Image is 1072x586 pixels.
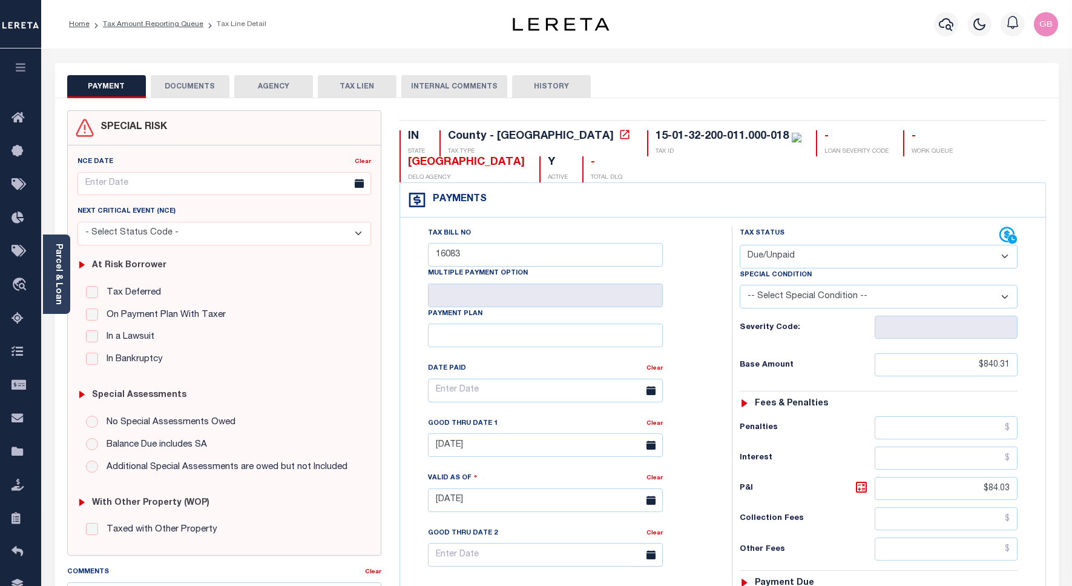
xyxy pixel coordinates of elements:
div: - [591,156,622,170]
label: Tax Deferred [100,286,161,300]
p: TAX ID [656,147,801,156]
button: PAYMENT [67,75,146,98]
h6: Penalties [740,423,875,433]
label: Taxed with Other Property [100,523,217,537]
a: Home [69,21,90,28]
label: In Bankruptcy [100,353,163,367]
h6: Interest [740,453,875,463]
label: NCE Date [77,157,113,167]
p: TAX TYPE [448,147,633,156]
i: travel_explore [12,278,31,293]
h6: Collection Fees [740,514,875,524]
h6: Base Amount [740,361,875,370]
input: Enter Date [428,543,663,567]
label: Balance Due includes SA [100,438,207,452]
label: Multiple Payment Option [428,268,528,279]
input: Enter Date [428,433,663,457]
div: Y [548,156,568,170]
label: Additional Special Assessments are owed but not Included [100,461,347,474]
input: Enter Date [428,488,663,512]
div: County - [GEOGRAPHIC_DATA] [448,131,614,142]
a: Tax Amount Reporting Queue [103,21,203,28]
div: - [824,130,889,144]
input: Enter Date [77,172,371,196]
p: WORK QUEUE [912,147,953,156]
p: ACTIVE [548,173,568,182]
p: LOAN SEVERITY CODE [824,147,889,156]
h6: Other Fees [740,545,875,554]
input: $ [875,477,1018,500]
button: AGENCY [234,75,313,98]
a: Clear [365,569,381,575]
h6: Fees & Penalties [755,399,828,409]
li: Tax Line Detail [203,19,266,30]
label: In a Lawsuit [100,330,154,344]
h6: Special Assessments [92,390,186,401]
h4: Payments [427,194,487,205]
label: Comments [67,567,109,578]
h6: P&I [740,480,875,497]
label: Date Paid [428,364,466,374]
input: $ [875,507,1018,530]
h6: with Other Property (WOP) [92,498,209,508]
div: - [912,130,953,144]
h4: SPECIAL RISK [94,122,167,133]
label: On Payment Plan With Taxer [100,308,226,322]
label: Good Thru Date 1 [428,419,498,429]
label: Good Thru Date 2 [428,528,498,539]
a: Clear [646,475,663,481]
p: STATE [408,147,425,156]
a: Clear [646,530,663,536]
button: INTERNAL COMMENTS [401,75,507,98]
a: Clear [646,421,663,427]
input: $ [875,416,1018,439]
label: Payment Plan [428,309,482,319]
input: Enter Date [428,379,663,402]
div: IN [408,130,425,144]
label: Tax Bill No [428,228,471,239]
a: Clear [646,365,663,371]
label: Valid as Of [428,472,478,484]
img: svg+xml;base64,PHN2ZyB4bWxucz0iaHR0cDovL3d3dy53My5vcmcvMjAwMC9zdmciIHBvaW50ZXItZXZlbnRzPSJub25lIi... [1034,12,1058,36]
input: $ [875,447,1018,470]
input: $ [875,538,1018,561]
img: logo-dark.svg [513,18,610,31]
button: TAX LIEN [318,75,396,98]
label: Tax Status [740,228,784,239]
h6: At Risk Borrower [92,261,166,271]
h6: Severity Code: [740,323,875,333]
button: HISTORY [512,75,591,98]
a: Clear [355,159,371,165]
p: DELQ AGENCY [408,173,525,182]
input: $ [875,353,1018,376]
button: DOCUMENTS [151,75,229,98]
p: TOTAL DLQ [591,173,622,182]
div: [GEOGRAPHIC_DATA] [408,156,525,170]
label: Next Critical Event (NCE) [77,207,176,217]
img: check-icon-green.svg [792,133,801,142]
label: Special Condition [740,270,812,281]
label: No Special Assessments Owed [100,416,235,430]
a: Parcel & Loan [54,244,62,305]
div: 15-01-32-200-011.000-018 [656,131,789,142]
